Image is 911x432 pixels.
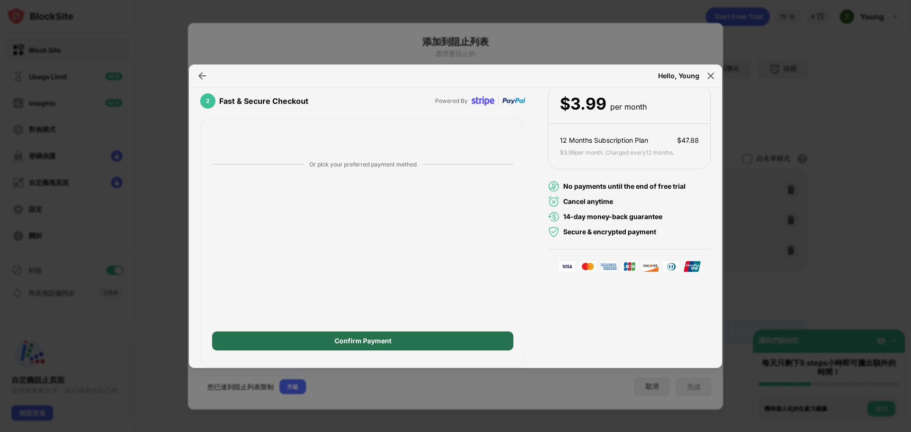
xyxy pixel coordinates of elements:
[560,94,606,114] div: $ 3.99
[563,211,662,222] div: 14-day money-back guarantee
[563,196,613,207] div: Cancel anytime
[610,100,647,114] div: per month
[548,211,559,222] img: money-back.svg
[563,227,656,237] div: Secure & encrypted payment
[579,261,596,272] img: master-card.svg
[200,93,215,109] div: 2
[677,135,699,146] div: $ 47.88
[435,96,468,105] div: Powered By
[600,261,617,272] img: american-express-card.svg
[658,72,699,80] div: Hello, Young
[558,261,576,272] img: visa-card.svg
[309,160,417,169] div: Or pick your preferred payment method
[502,90,525,112] img: paypal-transparent.svg
[560,148,674,157] div: $ 3.99 per month. Charged every 12 months .
[219,96,308,106] div: Fast & Secure Checkout
[548,196,559,207] img: cancel-anytime-green.svg
[472,90,494,112] img: stripe-transparent.svg
[663,261,680,272] img: diner-clabs-card.svg
[642,261,659,272] img: discover-card.svg
[548,226,559,238] img: secured-payment-green.svg
[563,181,686,192] div: No payments until the end of free trial
[335,337,391,345] div: Confirm Payment
[210,177,515,322] iframe: Secure payment input frame
[560,135,648,146] div: 12 Months Subscription Plan
[684,261,701,272] img: union-pay-card.svg
[212,130,513,149] iframe: PayPal
[548,181,559,192] img: no-payment.svg
[621,261,638,272] img: jcb-card.svg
